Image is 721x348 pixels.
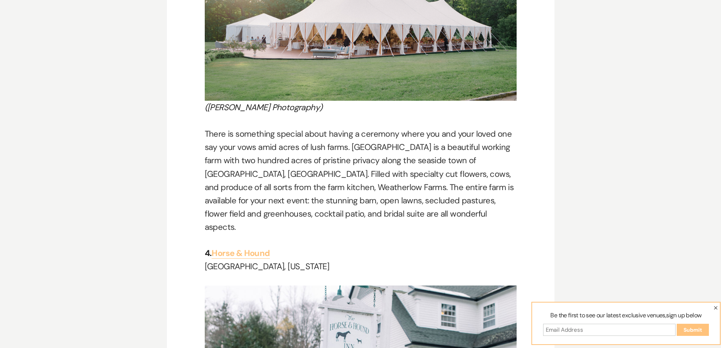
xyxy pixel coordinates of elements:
[666,311,701,319] span: sign up below
[543,324,676,336] input: Email Address
[212,248,269,259] a: Horse & Hound
[205,101,517,234] p: There is something special about having a ceremony where you and your loved one say your vows ami...
[205,247,517,273] p: [GEOGRAPHIC_DATA], [US_STATE]
[205,102,322,113] em: ([PERSON_NAME] Photography)
[537,311,715,324] label: Be the first to see our latest exclusive venues,
[205,248,270,259] strong: 4.
[677,324,709,336] input: Submit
